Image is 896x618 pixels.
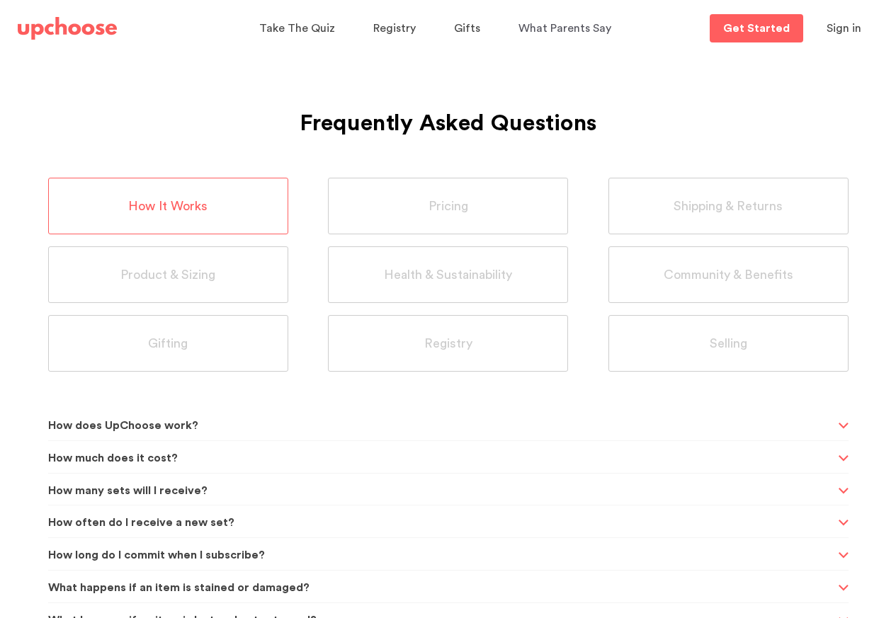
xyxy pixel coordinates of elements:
[128,198,208,214] span: How It Works
[429,198,468,214] span: Pricing
[48,505,834,540] span: How often do I receive a new set?
[373,15,420,42] a: Registry
[48,474,834,508] span: How many sets will I receive?
[18,17,117,40] img: UpChoose
[18,14,117,43] a: UpChoose
[48,571,834,605] span: What happens if an item is stained or damaged?
[424,336,472,352] span: Registry
[48,538,834,573] span: How long do I commit when I subscribe?
[384,267,512,283] span: Health & Sustainability
[518,23,611,34] span: What Parents Say
[723,23,790,34] p: Get Started
[454,23,480,34] span: Gifts
[454,15,484,42] a: Gifts
[710,14,803,42] a: Get Started
[710,336,747,352] span: Selling
[48,408,834,443] span: How does UpChoose work?
[120,267,215,283] span: Product & Sizing
[809,14,879,42] button: Sign in
[373,23,416,34] span: Registry
[664,267,793,283] span: Community & Benefits
[259,15,339,42] a: Take The Quiz
[518,15,616,42] a: What Parents Say
[259,23,335,34] span: Take The Quiz
[148,336,188,352] span: Gifting
[674,198,783,214] span: Shipping & Returns
[827,23,861,34] span: Sign in
[48,75,849,142] h1: Frequently Asked Questions
[48,441,834,476] span: How much does it cost?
